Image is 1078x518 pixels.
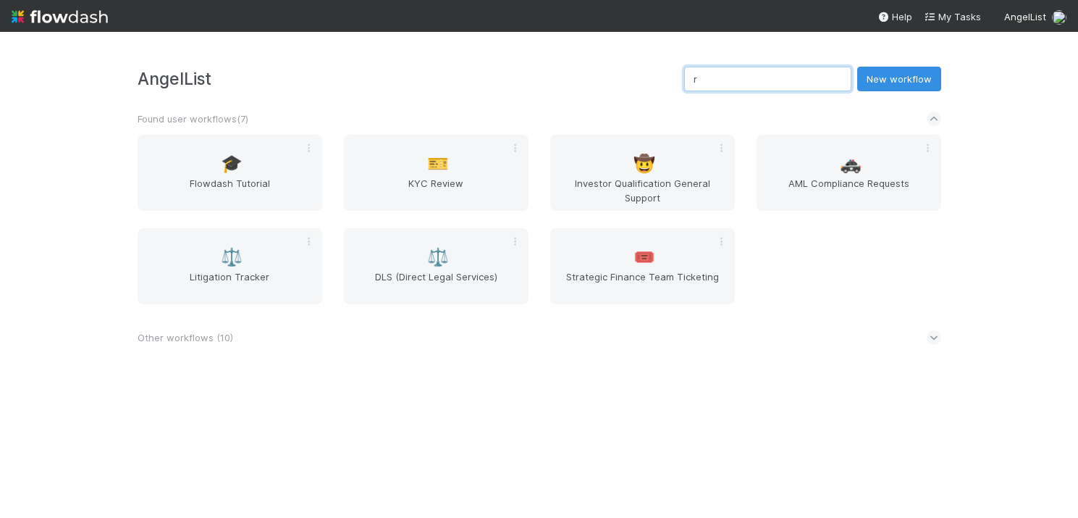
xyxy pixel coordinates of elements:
span: ⚖️ [427,248,449,267]
a: ⚖️DLS (Direct Legal Services) [344,228,529,304]
span: 🤠 [633,154,655,173]
span: Investor Qualification General Support [556,176,729,205]
span: KYC Review [350,176,523,205]
span: Strategic Finance Team Ticketing [556,270,729,298]
h3: AngelList [138,69,684,88]
span: 🎟️ [633,248,655,267]
a: ⚖️Litigation Tracker [138,228,322,304]
a: 🎫KYC Review [344,135,529,211]
span: DLS (Direct Legal Services) [350,270,523,298]
img: avatar_cd087ddc-540b-4a45-9726-71183506ed6a.png [1052,10,1066,25]
span: 🎓 [221,154,243,173]
button: New workflow [857,67,941,91]
a: 🎟️Strategic Finance Team Ticketing [550,228,735,304]
span: AML Compliance Requests [762,176,935,205]
div: Help [877,9,912,24]
span: My Tasks [924,11,981,22]
span: Flowdash Tutorial [143,176,316,205]
a: 🎓Flowdash Tutorial [138,135,322,211]
span: Litigation Tracker [143,270,316,298]
span: Found user workflows ( 7 ) [138,113,248,125]
span: ⚖️ [221,248,243,267]
span: AngelList [1004,11,1046,22]
input: Search... [684,67,851,91]
img: logo-inverted-e16ddd16eac7371096b0.svg [12,4,108,29]
span: 🚓 [840,154,862,173]
a: My Tasks [924,9,981,24]
span: Other workflows ( 10 ) [138,332,233,343]
a: 🚓AML Compliance Requests [757,135,941,211]
span: 🎫 [427,154,449,173]
a: 🤠Investor Qualification General Support [550,135,735,211]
